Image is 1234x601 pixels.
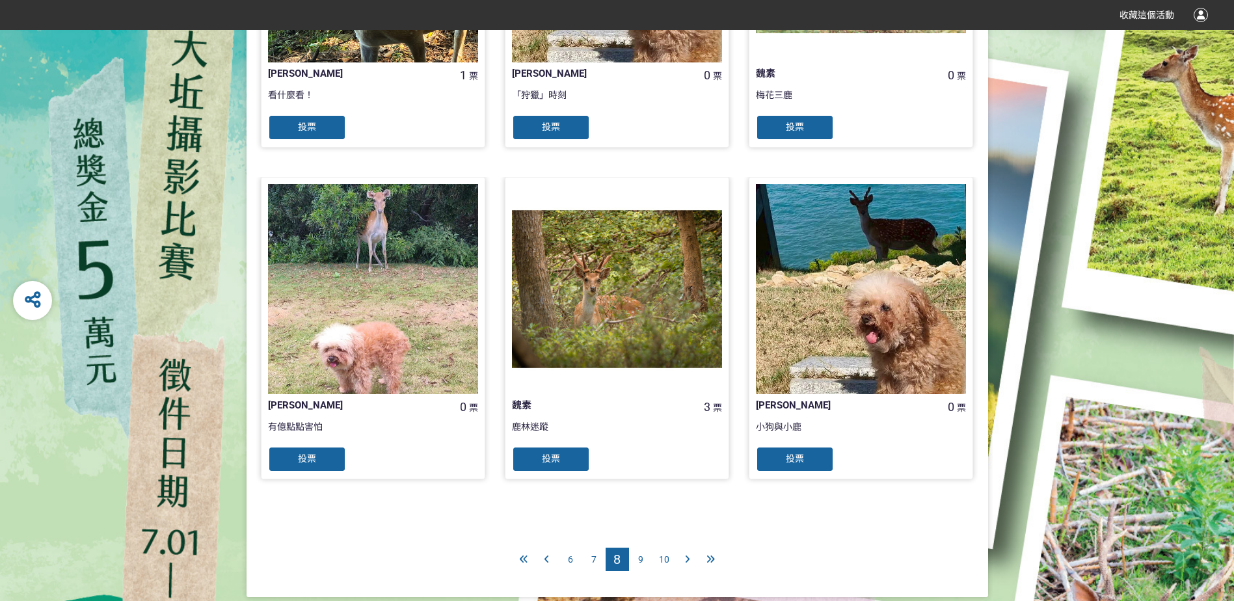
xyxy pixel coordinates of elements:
[786,122,804,132] span: 投票
[460,400,466,414] span: 0
[469,71,478,81] span: 票
[948,400,954,414] span: 0
[591,554,597,565] span: 7
[268,398,436,413] div: [PERSON_NAME]
[713,71,722,81] span: 票
[749,177,973,479] a: [PERSON_NAME]0票小狗與小鹿投票
[756,88,966,114] div: 梅花三鹿
[512,398,680,413] div: 魏素
[460,68,466,82] span: 1
[568,554,573,565] span: 6
[713,403,722,413] span: 票
[1120,10,1174,20] span: 收藏這個活動
[261,177,485,479] a: [PERSON_NAME]0票有億點點害怕投票
[704,68,710,82] span: 0
[268,88,478,114] div: 看什麼看！
[268,420,478,446] div: 有億點點害怕
[957,403,966,413] span: 票
[512,88,722,114] div: 「狩獵」時刻
[542,453,560,464] span: 投票
[948,68,954,82] span: 0
[704,400,710,414] span: 3
[957,71,966,81] span: 票
[268,66,436,81] div: [PERSON_NAME]
[505,177,729,479] a: 魏素3票鹿林迷蹤投票
[469,403,478,413] span: 票
[613,552,621,567] span: 8
[756,66,924,81] div: 魏素
[512,66,680,81] div: [PERSON_NAME]
[659,554,669,565] span: 10
[512,420,722,446] div: 鹿林迷蹤
[298,122,316,132] span: 投票
[638,554,643,565] span: 9
[756,420,966,446] div: 小狗與小鹿
[298,453,316,464] span: 投票
[542,122,560,132] span: 投票
[756,398,924,413] div: [PERSON_NAME]
[786,453,804,464] span: 投票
